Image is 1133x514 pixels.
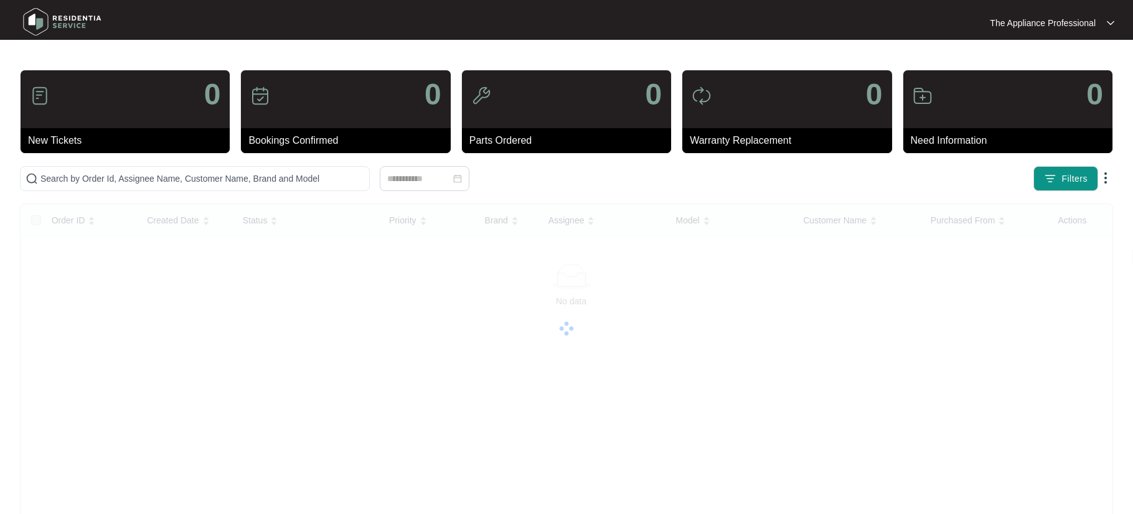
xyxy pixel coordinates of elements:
img: icon [471,86,491,106]
button: filter iconFilters [1033,166,1098,191]
p: 0 [425,80,441,110]
img: dropdown arrow [1107,20,1114,26]
img: filter icon [1044,172,1056,185]
img: icon [692,86,712,106]
img: icon [30,86,50,106]
p: Need Information [911,133,1112,148]
span: Filters [1061,172,1088,185]
p: 0 [204,80,221,110]
p: 0 [866,80,883,110]
p: Parts Ordered [469,133,671,148]
p: The Appliance Professional [990,17,1096,29]
img: residentia service logo [19,3,106,40]
img: icon [250,86,270,106]
p: Warranty Replacement [690,133,891,148]
img: dropdown arrow [1098,171,1113,185]
p: 0 [1086,80,1103,110]
p: New Tickets [28,133,230,148]
input: Search by Order Id, Assignee Name, Customer Name, Brand and Model [40,172,364,185]
img: search-icon [26,172,38,185]
p: 0 [645,80,662,110]
img: icon [913,86,933,106]
p: Bookings Confirmed [248,133,450,148]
